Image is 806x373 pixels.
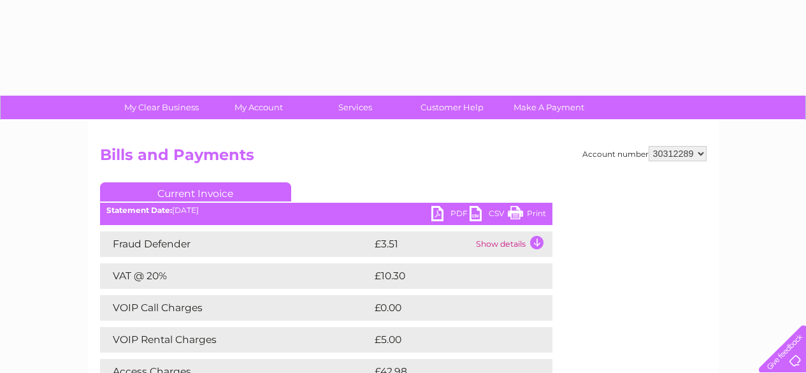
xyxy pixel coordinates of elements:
td: £5.00 [371,327,523,353]
a: PDF [431,206,470,224]
td: Fraud Defender [100,231,371,257]
b: Statement Date: [106,205,172,215]
h2: Bills and Payments [100,146,707,170]
a: CSV [470,206,508,224]
a: My Clear Business [109,96,214,119]
td: VAT @ 20% [100,263,371,289]
td: £10.30 [371,263,526,289]
td: VOIP Call Charges [100,295,371,321]
div: [DATE] [100,206,552,215]
td: £0.00 [371,295,523,321]
a: Current Invoice [100,182,291,201]
div: Account number [582,146,707,161]
a: Make A Payment [496,96,601,119]
td: VOIP Rental Charges [100,327,371,353]
a: Print [508,206,546,224]
a: My Account [206,96,311,119]
a: Customer Help [399,96,505,119]
a: Services [303,96,408,119]
td: Show details [473,231,552,257]
td: £3.51 [371,231,473,257]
